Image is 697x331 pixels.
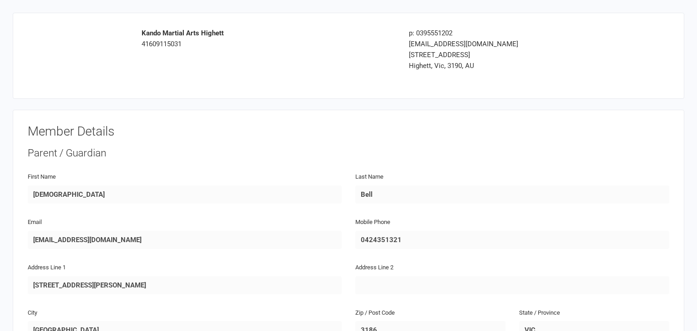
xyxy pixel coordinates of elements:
label: State / Province [519,308,560,318]
label: Mobile Phone [355,218,390,227]
label: First Name [28,172,56,182]
label: Address Line 2 [355,263,393,273]
div: [EMAIL_ADDRESS][DOMAIN_NAME] [409,39,609,49]
h3: Member Details [28,125,669,139]
div: [STREET_ADDRESS] [409,49,609,60]
label: Last Name [355,172,383,182]
label: Email [28,218,42,227]
div: Parent / Guardian [28,146,669,161]
div: 41609115031 [142,28,395,49]
label: Address Line 1 [28,263,66,273]
div: p: 0395551202 [409,28,609,39]
label: City [28,308,37,318]
strong: Kando Martial Arts Highett [142,29,224,37]
div: Highett, Vic, 3190, AU [409,60,609,71]
label: Zip / Post Code [355,308,395,318]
